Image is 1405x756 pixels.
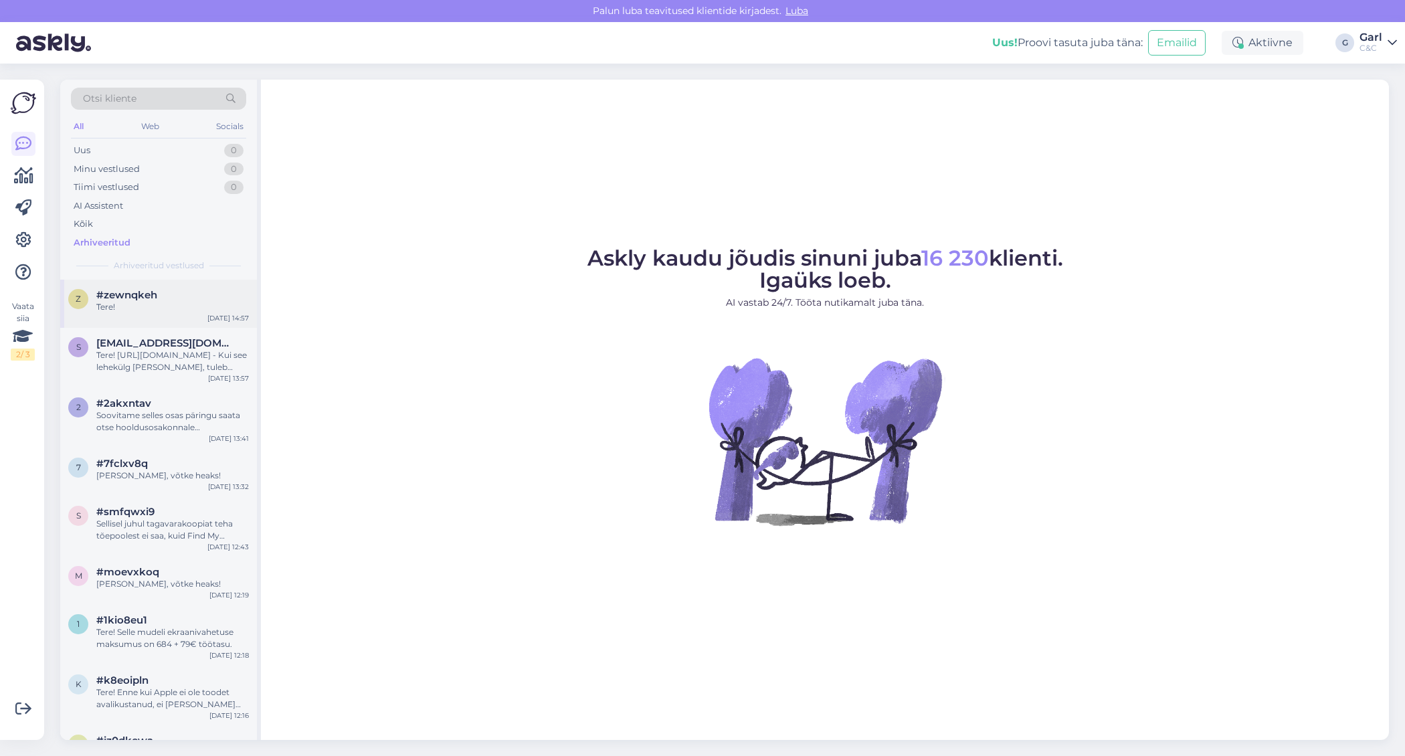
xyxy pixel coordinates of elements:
div: AI Assistent [74,199,123,213]
div: Tere! [URL][DOMAIN_NAME] - Kui see lehekülg [PERSON_NAME], tuleb ühendust [PERSON_NAME] Apple kli... [96,349,249,373]
span: Askly kaudu jõudis sinuni juba klienti. Igaüks loeb. [587,245,1063,293]
b: Uus! [992,36,1018,49]
div: Vaata siia [11,300,35,361]
span: #zewnqkeh [96,289,157,301]
span: 1 [77,619,80,629]
div: [DATE] 13:41 [209,434,249,444]
a: GarlC&C [1360,32,1397,54]
span: #7fclxv8q [96,458,148,470]
div: [DATE] 12:16 [209,711,249,721]
div: 2 / 3 [11,349,35,361]
span: #smfqwxi9 [96,506,155,518]
span: 7 [76,462,81,472]
div: 0 [224,181,244,194]
span: Otsi kliente [83,92,136,106]
div: [DATE] 13:57 [208,373,249,383]
div: [DATE] 13:32 [208,482,249,492]
div: Soovitame selles osas päringu saata otse hooldusosakonnale [EMAIL_ADDRESS][DOMAIN_NAME] [96,409,249,434]
div: Proovi tasuta juba täna: [992,35,1143,51]
span: i [77,739,80,749]
div: [PERSON_NAME], võtke heaks! [96,470,249,482]
div: Tere! Enne kui Apple ei ole toodet avalikustanud, ei [PERSON_NAME] võimalik [PERSON_NAME] informa... [96,686,249,711]
span: z [76,294,81,304]
span: Luba [781,5,812,17]
div: Sellisel juhul tagavarakoopiat teha tõepoolest ei saa, kuid Find My aktiveerimisluku saab välja l... [96,518,249,542]
button: Emailid [1148,30,1206,56]
div: [PERSON_NAME], võtke heaks! [96,578,249,590]
div: Tere! [96,301,249,313]
span: #iz0dkcwa [96,735,153,747]
span: k [76,679,82,689]
p: AI vastab 24/7. Tööta nutikamalt juba täna. [587,296,1063,310]
span: Arhiveeritud vestlused [114,260,204,272]
span: #1kio8eu1 [96,614,147,626]
img: Askly Logo [11,90,36,116]
img: No Chat active [705,320,945,561]
div: [DATE] 12:19 [209,590,249,600]
div: 0 [224,163,244,176]
div: Socials [213,118,246,135]
div: All [71,118,86,135]
div: G [1335,33,1354,52]
div: Web [138,118,162,135]
div: C&C [1360,43,1382,54]
div: Minu vestlused [74,163,140,176]
span: #k8eoipln [96,674,149,686]
div: Tiimi vestlused [74,181,139,194]
div: Aktiivne [1222,31,1303,55]
div: [DATE] 14:57 [207,313,249,323]
span: sirokova.viktoria@outlook.com [96,337,236,349]
div: Arhiveeritud [74,236,130,250]
span: s [76,342,81,352]
div: Uus [74,144,90,157]
div: 0 [224,144,244,157]
div: Tere! Selle mudeli ekraanivahetuse maksumus on 684 + 79€ töötasu. [96,626,249,650]
div: Garl [1360,32,1382,43]
span: 2 [76,402,81,412]
span: #2akxntav [96,397,151,409]
div: [DATE] 12:18 [209,650,249,660]
span: #moevxkoq [96,566,159,578]
span: m [75,571,82,581]
span: s [76,510,81,521]
div: Kõik [74,217,93,231]
div: [DATE] 12:43 [207,542,249,552]
span: 16 230 [921,245,989,271]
